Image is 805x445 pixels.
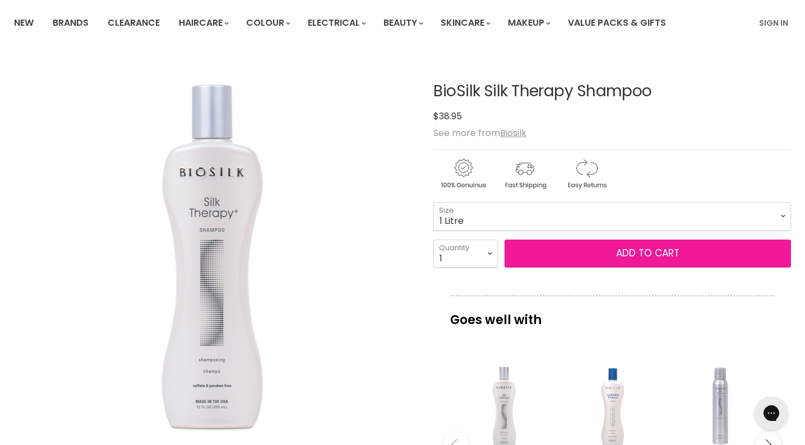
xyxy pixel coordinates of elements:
[559,11,674,35] a: Value Packs & Gifts
[299,11,373,35] a: Electrical
[495,157,554,191] img: shipping.gif
[500,127,526,139] a: Biosilk
[616,246,679,260] span: Add to cart
[6,11,42,35] a: New
[433,110,462,123] span: $38.95
[6,7,714,39] ul: Main menu
[433,127,526,139] span: See more from
[752,11,795,35] a: Sign In
[99,11,168,35] a: Clearance
[499,11,557,35] a: Makeup
[44,11,97,35] a: Brands
[433,83,791,100] h1: BioSilk Silk Therapy Shampoo
[433,240,498,268] select: Quantity
[433,157,493,191] img: genuine.gif
[170,11,235,35] a: Haircare
[450,296,774,332] p: Goes well with
[557,157,616,191] img: returns.gif
[432,11,497,35] a: Skincare
[375,11,430,35] a: Beauty
[749,392,794,434] iframe: Gorgias live chat messenger
[505,240,791,268] button: Add to cart
[238,11,297,35] a: Colour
